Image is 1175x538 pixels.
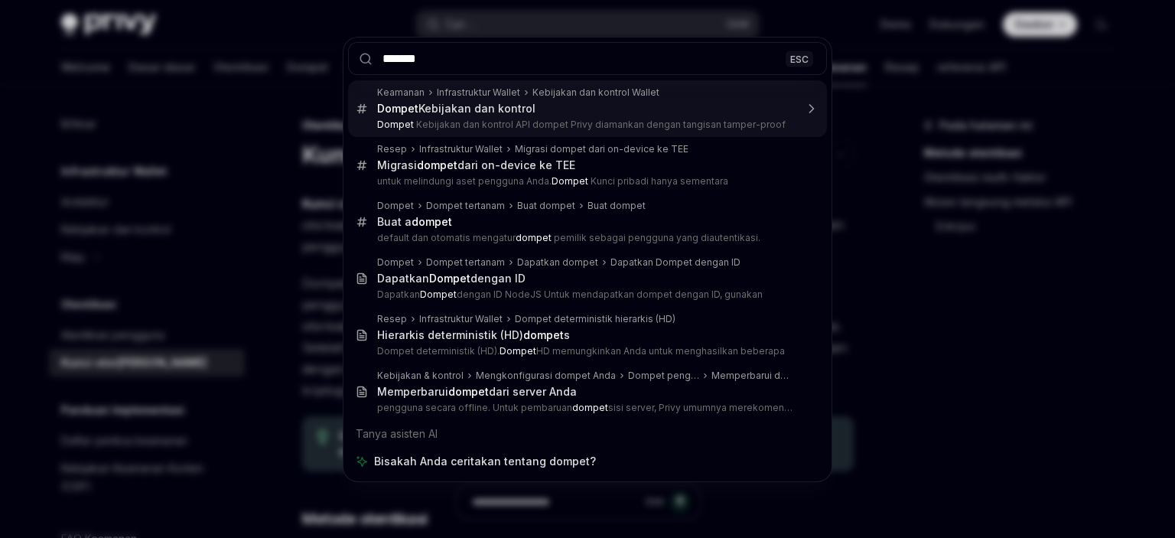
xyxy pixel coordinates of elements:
[587,200,646,212] div: Buat dompet
[377,385,577,399] div: Memperbarui dari server Anda
[515,313,675,325] div: Dompet deterministik hierarkis (HD)
[786,51,813,67] div: ESC
[437,86,520,99] div: Infrastruktur Wallet
[517,200,575,212] div: Buat dompet
[500,345,536,357] b: Dompet
[377,86,425,99] div: Keamanan
[516,232,552,243] b: dompet
[377,256,414,269] div: Dompet
[417,158,457,171] b: dompet
[419,143,503,155] div: Infrastruktur Wallet
[420,289,457,300] b: Dompet
[377,272,526,285] div: Dapatkan dengan ID
[377,370,464,382] div: Kebijakan & kontrol
[523,328,564,341] b: dompet
[711,370,795,382] div: Memperbarui dompet dari server Anda
[377,143,407,155] div: Resep
[532,86,659,99] div: Kebijakan dan kontrol Wallet
[377,328,570,342] div: Hierarkis deterministik (HD) s
[377,232,795,244] p: default dan otomatis mengatur pemilik sebagai pengguna yang diautentikasi.
[374,454,596,469] span: Bisakah Anda ceritakan tentang dompet?
[412,215,452,228] b: dompet
[552,175,588,187] b: Dompet
[515,143,688,155] div: Migrasi dompet dari on-device ke TEE
[377,345,795,357] p: Dompet deterministik (HD). HD memungkinkan Anda untuk menghasilkan beberapa
[377,158,575,172] div: Migrasi dari on-device ke TEE
[426,256,505,269] div: Dompet tertanam
[448,385,489,398] b: dompet
[429,272,470,285] b: Dompet
[476,370,616,382] div: Mengkonfigurasi dompet Anda
[517,256,598,269] div: Dapatkan dompet
[377,402,795,414] p: pengguna secara offline. Untuk pembaruan sisi server, Privy umumnya merekomendasikan: Cr
[426,200,505,212] div: Dompet tertanam
[610,256,740,269] div: Dapatkan Dompet dengan ID
[377,102,535,116] div: Kebijakan dan kontrol
[377,200,414,212] div: Dompet
[419,313,503,325] div: Infrastruktur Wallet
[377,119,795,131] p: Kebijakan dan kontrol API dompet Privy diamankan dengan tangisan tamper-proof
[377,175,795,187] p: untuk melindungi aset pengguna Anda. Kunci pribadi hanya sementara
[377,102,418,115] b: Dompet
[377,215,452,229] div: Buat a
[377,289,795,301] p: Dapatkan dengan ID NodeJS Untuk mendapatkan dompet dengan ID, gunakan
[572,402,608,413] b: dompet
[377,119,414,130] b: Dompet
[348,420,827,448] div: Tanya asisten AI
[628,370,699,382] div: Dompet pengguna self-custodial
[377,313,407,325] div: Resep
